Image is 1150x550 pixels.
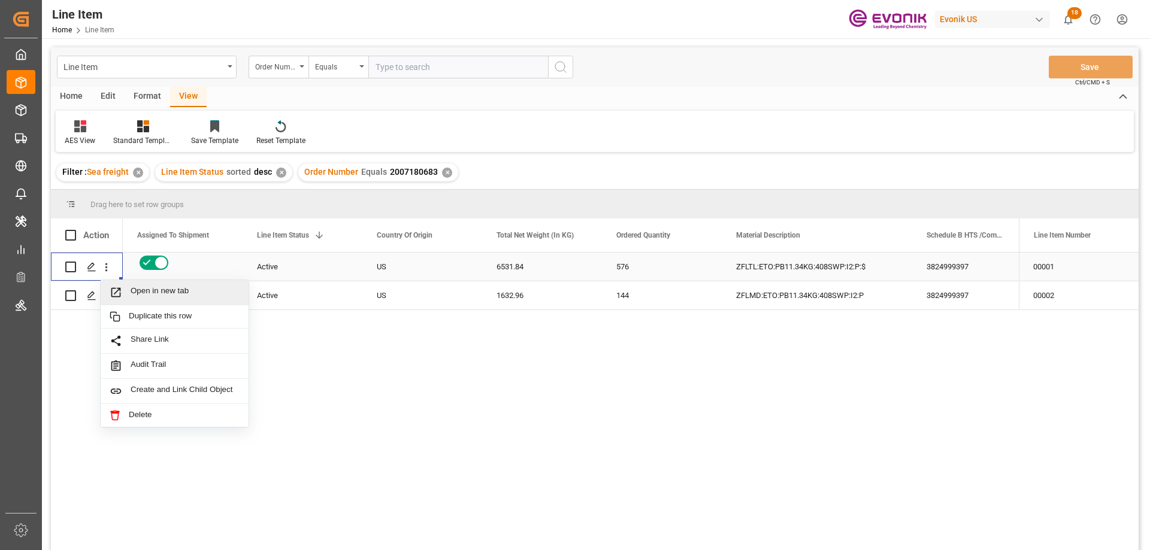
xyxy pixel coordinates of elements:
[912,253,1032,281] div: 3824999397
[1055,6,1082,33] button: show 18 new notifications
[482,253,602,281] div: 6531.84
[51,253,123,281] div: Press SPACE to select this row.
[1075,78,1110,87] span: Ctrl/CMD + S
[1019,281,1139,310] div: Press SPACE to select this row.
[255,59,296,72] div: Order Number
[257,253,348,281] div: Active
[52,26,72,34] a: Home
[1082,6,1109,33] button: Help Center
[390,167,438,177] span: 2007180683
[83,230,109,241] div: Action
[1034,231,1091,239] span: Line Item Number
[442,168,452,178] div: ✕
[736,231,800,239] span: Material Description
[1019,253,1139,281] div: Press SPACE to select this row.
[52,5,114,23] div: Line Item
[308,56,368,78] button: open menu
[1067,7,1082,19] span: 18
[63,59,223,74] div: Line Item
[256,135,305,146] div: Reset Template
[315,59,356,72] div: Equals
[257,231,309,239] span: Line Item Status
[368,56,548,78] input: Type to search
[161,167,223,177] span: Line Item Status
[616,231,670,239] span: Ordered Quantity
[602,253,722,281] div: 576
[935,11,1050,28] div: Evonik US
[170,87,207,107] div: View
[57,56,237,78] button: open menu
[257,282,348,309] div: Active
[113,135,173,146] div: Standard Templates
[226,167,251,177] span: sorted
[51,87,92,107] div: Home
[304,167,358,177] span: Order Number
[602,281,722,309] div: 144
[90,200,184,209] span: Drag here to set row groups
[62,167,87,177] span: Filter :
[362,253,482,281] div: US
[65,135,95,146] div: AES View
[497,231,574,239] span: Total Net Weight (In KG)
[377,231,432,239] span: Country Of Origin
[912,281,1032,309] div: 3824999397
[191,135,238,146] div: Save Template
[276,168,286,178] div: ✕
[482,281,602,309] div: 1632.96
[362,281,482,309] div: US
[1019,281,1139,309] div: 00002
[548,56,573,78] button: search button
[722,253,912,281] div: ZFLTL:ETO:PB11.34KG:408SWP:I2:P:$
[722,281,912,309] div: ZFLMD:ETO:PB11.34KG:408SWP:I2:P
[137,231,209,239] span: Assigned To Shipment
[51,281,123,310] div: Press SPACE to select this row.
[92,87,125,107] div: Edit
[1019,253,1139,281] div: 00001
[849,9,927,30] img: Evonik-brand-mark-Deep-Purple-RGB.jpeg_1700498283.jpeg
[249,56,308,78] button: open menu
[361,167,387,177] span: Equals
[935,8,1055,31] button: Evonik US
[133,168,143,178] div: ✕
[87,167,129,177] span: Sea freight
[1049,56,1133,78] button: Save
[927,231,1007,239] span: Schedule B HTS /Commodity Code (HS Code)
[125,87,170,107] div: Format
[254,167,272,177] span: desc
